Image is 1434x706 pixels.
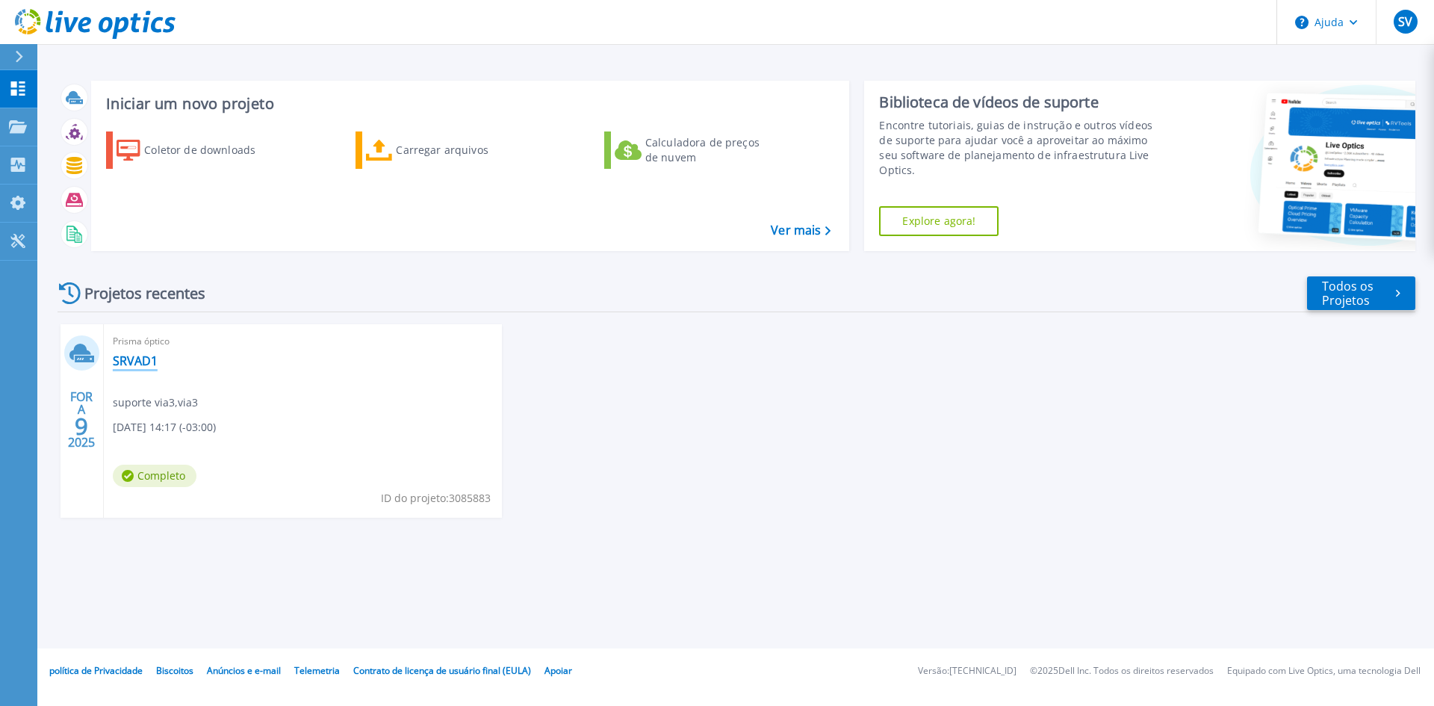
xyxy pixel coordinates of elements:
font: via3 [178,395,198,409]
a: Telemetria [294,664,340,677]
a: política de Privacidade [49,664,143,677]
font: Todos os Projetos [1322,278,1374,309]
font: Projetos recentes [84,283,205,303]
font: Calculadora de preços de nuvem [645,135,760,164]
a: Contrato de licença de usuário final (EULA) [353,664,531,677]
font: Biblioteca de vídeos de suporte [879,92,1098,112]
font: Equipado com Live Optics, uma tecnologia Dell [1227,664,1421,677]
font: Versão: [918,664,949,677]
font: Encontre tutoriais, guias de instrução e outros vídeos de suporte para ajudar você a aproveitar a... [879,118,1152,177]
a: SRVAD1 [113,353,158,368]
font: [TECHNICAL_ID] [949,664,1016,677]
font: SRVAD1 [113,353,158,369]
font: ID do projeto: [381,491,449,505]
font: [DATE] 14:17 (-03:00) [113,420,216,434]
font: Ver mais [771,222,821,238]
font: 2025 [68,434,95,450]
a: Explore agora! [879,206,999,236]
a: Apoiar [544,664,572,677]
font: Iniciar um novo projeto [106,93,274,114]
font: Dell Inc. Todos os direitos reservados [1058,664,1214,677]
font: FORA [70,388,93,418]
a: Todos os Projetos [1307,276,1415,310]
font: 2025 [1037,664,1058,677]
font: Completo [137,468,185,483]
a: Anúncios e e-mail [207,664,281,677]
a: Carregar arquivos [356,131,522,169]
font: 9 [75,410,88,442]
font: © [1030,664,1037,677]
font: suporte via3 [113,395,175,409]
font: 3085883 [449,491,491,505]
font: SV [1398,13,1412,30]
font: Coletor de downloads [144,143,255,157]
a: Calculadora de preços de nuvem [604,131,771,169]
font: Prisma óptico [113,335,170,347]
font: Carregar arquivos [396,143,488,157]
a: Biscoitos [156,664,193,677]
font: , [175,395,178,409]
font: Explore agora! [902,214,975,228]
a: Coletor de downloads [106,131,273,169]
a: Ver mais [771,223,831,238]
font: Ajuda [1314,15,1344,29]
